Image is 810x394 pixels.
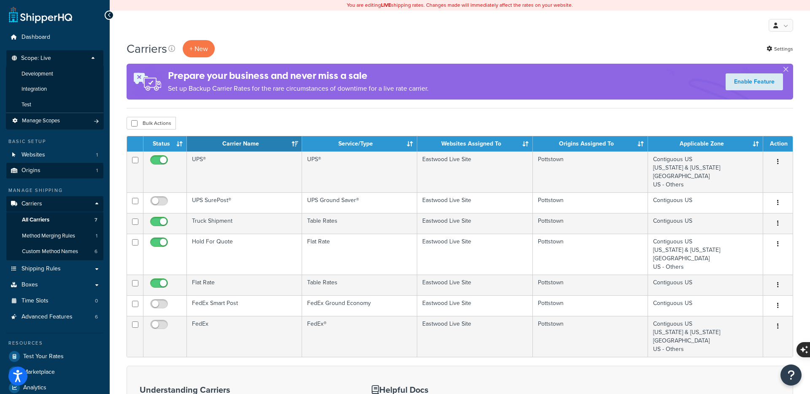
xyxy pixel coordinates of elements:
[648,192,763,213] td: Contiguous US
[533,234,648,275] td: Pottstown
[648,151,763,192] td: Contiguous US [US_STATE] & [US_STATE] [GEOGRAPHIC_DATA] US - Others
[22,86,47,93] span: Integration
[187,136,302,151] th: Carrier Name: activate to sort column ascending
[22,70,53,78] span: Development
[302,192,417,213] td: UPS Ground Saver®
[168,83,429,94] p: Set up Backup Carrier Rates for the rare circumstances of downtime for a live rate carrier.
[302,213,417,234] td: Table Rates
[6,196,103,212] a: Carriers
[6,309,103,325] li: Advanced Features
[648,275,763,295] td: Contiguous US
[96,151,98,159] span: 1
[533,275,648,295] td: Pottstown
[127,117,176,130] button: Bulk Actions
[23,369,55,376] span: Marketplace
[6,163,103,178] a: Origins 1
[95,313,98,321] span: 6
[726,73,783,90] a: Enable Feature
[6,138,103,145] div: Basic Setup
[648,295,763,316] td: Contiguous US
[6,340,103,347] div: Resources
[6,349,103,364] a: Test Your Rates
[127,40,167,57] h1: Carriers
[6,30,103,45] a: Dashboard
[168,69,429,83] h4: Prepare your business and never miss a sale
[302,136,417,151] th: Service/Type: activate to sort column ascending
[143,136,187,151] th: Status: activate to sort column ascending
[302,316,417,357] td: FedEx®
[22,151,45,159] span: Websites
[533,213,648,234] td: Pottstown
[648,234,763,275] td: Contiguous US [US_STATE] & [US_STATE] [GEOGRAPHIC_DATA] US - Others
[417,151,533,192] td: Eastwood Live Site
[417,316,533,357] td: Eastwood Live Site
[6,244,103,259] a: Custom Method Names 6
[95,297,98,305] span: 0
[6,187,103,194] div: Manage Shipping
[187,295,302,316] td: FedEx Smart Post
[6,293,103,309] a: Time Slots 0
[187,234,302,275] td: Hold For Quote
[302,234,417,275] td: Flat Rate
[6,212,103,228] a: All Carriers 7
[417,192,533,213] td: Eastwood Live Site
[22,265,61,273] span: Shipping Rules
[96,232,97,240] span: 1
[22,101,31,108] span: Test
[6,293,103,309] li: Time Slots
[22,200,42,208] span: Carriers
[22,117,60,124] span: Manage Scopes
[533,295,648,316] td: Pottstown
[22,281,38,289] span: Boxes
[6,147,103,163] li: Websites
[22,34,50,41] span: Dashboard
[22,248,78,255] span: Custom Method Names
[22,313,73,321] span: Advanced Features
[22,216,49,224] span: All Carriers
[96,167,98,174] span: 1
[6,228,103,244] li: Method Merging Rules
[6,66,104,82] li: Development
[767,43,793,55] a: Settings
[6,277,103,293] a: Boxes
[6,97,104,113] li: Test
[187,275,302,295] td: Flat Rate
[22,232,75,240] span: Method Merging Rules
[6,244,103,259] li: Custom Method Names
[381,1,391,9] b: LIVE
[417,234,533,275] td: Eastwood Live Site
[6,196,103,260] li: Carriers
[763,136,793,151] th: Action
[6,163,103,178] li: Origins
[6,147,103,163] a: Websites 1
[187,316,302,357] td: FedEx
[187,192,302,213] td: UPS SurePost®
[6,212,103,228] li: All Carriers
[22,167,40,174] span: Origins
[187,213,302,234] td: Truck Shipment
[648,213,763,234] td: Contiguous US
[6,261,103,277] a: Shipping Rules
[6,81,104,97] li: Integration
[94,216,97,224] span: 7
[9,6,72,23] a: ShipperHQ Home
[6,309,103,325] a: Advanced Features 6
[183,40,215,57] button: + New
[11,117,99,124] a: Manage Scopes
[6,364,103,380] li: Marketplace
[648,316,763,357] td: Contiguous US [US_STATE] & [US_STATE] [GEOGRAPHIC_DATA] US - Others
[21,55,51,62] span: Scope: Live
[780,364,802,386] button: Open Resource Center
[302,275,417,295] td: Table Rates
[23,384,46,391] span: Analytics
[187,151,302,192] td: UPS®
[533,151,648,192] td: Pottstown
[533,316,648,357] td: Pottstown
[6,228,103,244] a: Method Merging Rules 1
[417,136,533,151] th: Websites Assigned To: activate to sort column ascending
[127,64,168,100] img: ad-rules-rateshop-fe6ec290ccb7230408bd80ed9643f0289d75e0ffd9eb532fc0e269fcd187b520.png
